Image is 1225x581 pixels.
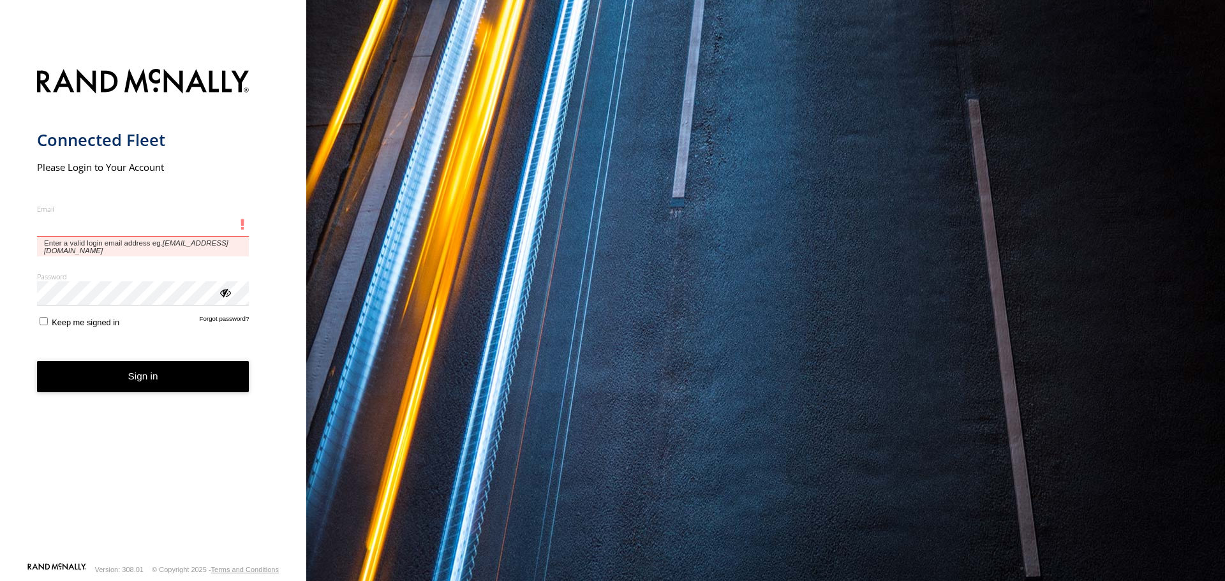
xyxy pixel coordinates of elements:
[37,237,249,256] span: Enter a valid login email address eg.
[52,318,119,327] span: Keep me signed in
[44,239,228,254] em: [EMAIL_ADDRESS][DOMAIN_NAME]
[37,161,249,173] h2: Please Login to Your Account
[40,317,48,325] input: Keep me signed in
[200,315,249,327] a: Forgot password?
[27,563,86,576] a: Visit our Website
[211,566,279,573] a: Terms and Conditions
[95,566,144,573] div: Version: 308.01
[37,272,249,281] label: Password
[37,129,249,151] h1: Connected Fleet
[37,66,249,99] img: Rand McNally
[37,204,249,214] label: Email
[218,286,231,298] div: ViewPassword
[37,61,270,562] form: main
[37,361,249,392] button: Sign in
[152,566,279,573] div: © Copyright 2025 -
